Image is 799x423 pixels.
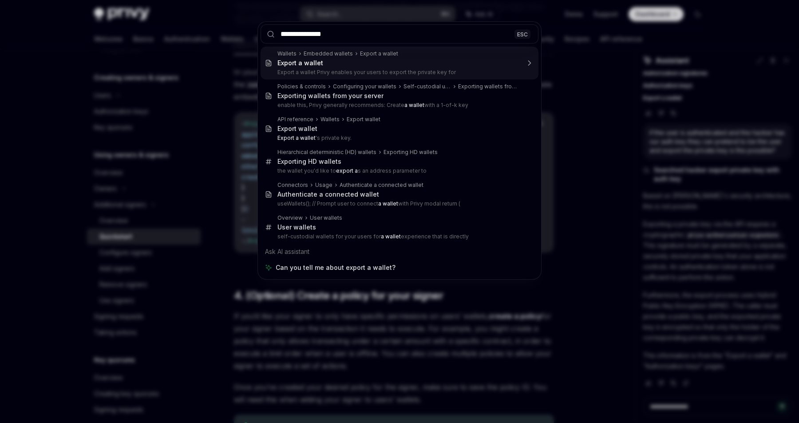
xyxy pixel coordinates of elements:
[277,200,520,207] p: useWallets(); // Prompt user to connect with Privy modal return (
[277,149,376,156] div: Hierarchical deterministic (HD) wallets
[277,83,326,90] div: Policies & controls
[310,214,342,221] div: User wallets
[277,116,313,123] div: API reference
[404,102,424,108] b: a wallet
[277,233,520,240] p: self-custodial wallets for your users for experience that is directly
[458,83,520,90] div: Exporting wallets from your server
[315,182,332,189] div: Usage
[403,83,451,90] div: Self-custodial user wallets
[277,69,520,76] p: Export a wallet Privy enables your users to export the private key for
[277,214,303,221] div: Overview
[277,167,520,174] p: the wallet you'd like to s an address parameter to
[340,182,423,189] div: Authenticate a connected wallet
[381,233,401,240] b: a wallet
[384,149,438,156] div: Exporting HD wallets
[277,158,341,166] div: Exporting HD wallets
[333,83,396,90] div: Configuring your wallets
[277,102,520,109] p: enable this, Privy generally recommends: Create with a 1-of-k key
[378,200,398,207] b: a wallet
[277,190,379,198] div: Authenticate a connected wallet
[360,50,398,57] div: Export a wallet
[276,263,396,272] span: Can you tell me about export a wallet?
[277,223,316,231] div: User wallets
[277,125,317,133] div: Export wallet
[277,182,308,189] div: Connectors
[320,116,340,123] div: Wallets
[261,244,538,260] div: Ask AI assistant
[347,116,380,123] div: Export wallet
[277,134,316,141] b: Export a wallet
[336,167,358,174] b: export a
[277,59,323,67] b: Export a wallet
[277,134,520,142] p: 's private key.
[514,29,530,39] div: ESC
[277,92,384,100] div: Exporting wallets from your server
[304,50,353,57] div: Embedded wallets
[277,50,297,57] div: Wallets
